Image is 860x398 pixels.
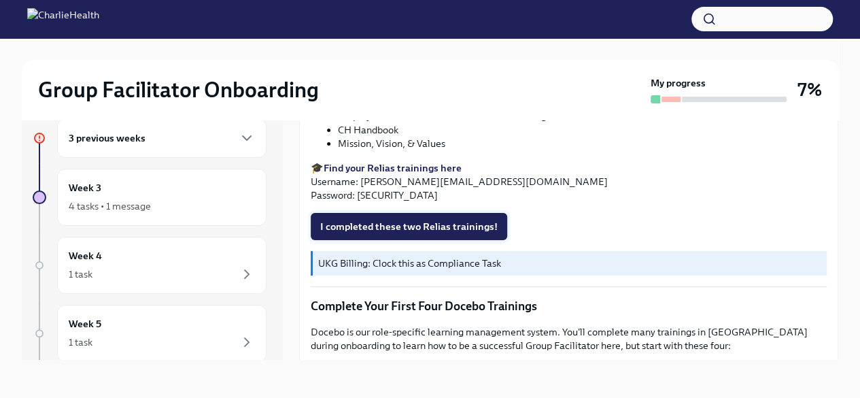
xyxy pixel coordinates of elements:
[57,118,266,158] div: 3 previous weeks
[311,161,827,202] p: 🎓 Username: [PERSON_NAME][EMAIL_ADDRESS][DOMAIN_NAME] Password: [SECURITY_DATA]
[38,76,319,103] h2: Group Facilitator Onboarding
[320,220,498,233] span: I completed these two Relias trainings!
[69,180,101,195] h6: Week 3
[69,199,151,213] div: 4 tasks • 1 message
[338,123,827,137] li: CH Handbook
[651,76,706,90] strong: My progress
[69,131,145,146] h6: 3 previous weeks
[324,162,462,174] a: Find your Relias trainings here
[27,8,99,30] img: CharlieHealth
[311,298,827,314] p: Complete Your First Four Docebo Trainings
[69,267,92,281] div: 1 task
[318,256,821,270] p: UKG Billing: Clock this as Compliance Task
[338,137,827,150] li: Mission, Vision, & Values
[797,78,822,102] h3: 7%
[69,335,92,349] div: 1 task
[33,305,266,362] a: Week 51 task
[311,213,507,240] button: I completed these two Relias trainings!
[311,325,827,352] p: Docebo is our role-specific learning management system. You'll complete many trainings in [GEOGRA...
[33,169,266,226] a: Week 34 tasks • 1 message
[33,237,266,294] a: Week 41 task
[69,316,101,331] h6: Week 5
[69,248,102,263] h6: Week 4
